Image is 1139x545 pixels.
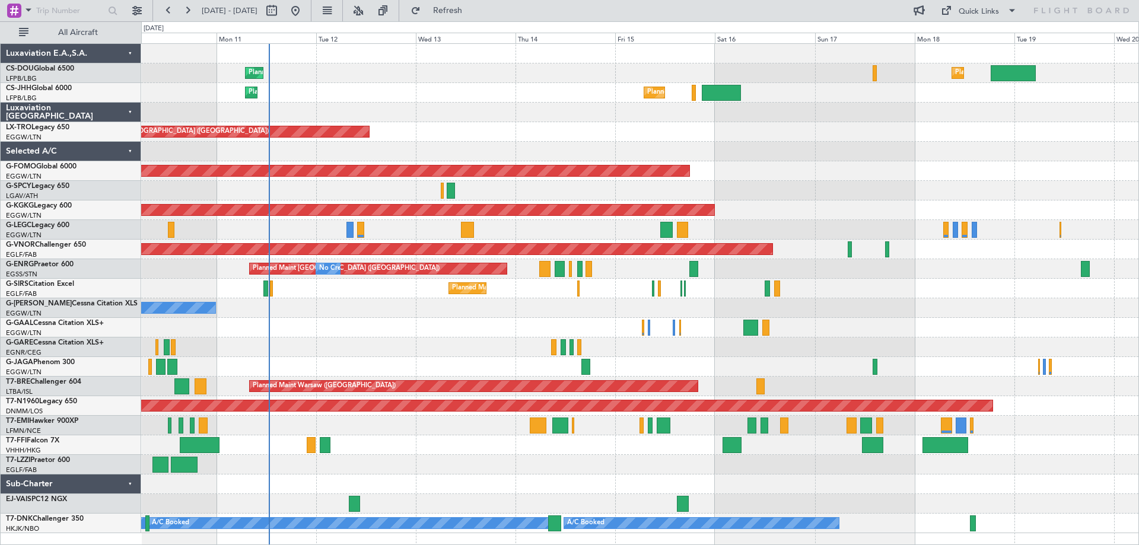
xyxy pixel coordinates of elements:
[6,339,33,346] span: G-GARE
[319,260,346,278] div: No Crew
[6,231,42,240] a: EGGW/LTN
[6,202,34,209] span: G-KGKG
[6,74,37,83] a: LFPB/LBG
[6,261,74,268] a: G-ENRGPraetor 600
[6,320,104,327] a: G-GAALCessna Citation XLS+
[6,133,42,142] a: EGGW/LTN
[6,183,69,190] a: G-SPCYLegacy 650
[6,515,33,522] span: T7-DNK
[6,359,75,366] a: G-JAGAPhenom 300
[815,33,915,43] div: Sun 17
[6,368,42,377] a: EGGW/LTN
[6,524,39,533] a: HKJK/NBO
[959,6,999,18] div: Quick Links
[6,417,29,425] span: T7-EMI
[6,85,31,92] span: CS-JHH
[6,515,84,522] a: T7-DNKChallenger 350
[6,320,33,327] span: G-GAAL
[36,2,104,20] input: Trip Number
[6,163,77,170] a: G-FOMOGlobal 6000
[405,1,476,20] button: Refresh
[6,426,41,435] a: LFMN/NCE
[6,496,31,503] span: EJ-VAIS
[6,378,81,385] a: T7-BREChallenger 604
[452,279,639,297] div: Planned Maint [GEOGRAPHIC_DATA] ([GEOGRAPHIC_DATA])
[6,124,69,131] a: LX-TROLegacy 650
[6,457,30,464] span: T7-LZZI
[6,300,138,307] a: G-[PERSON_NAME]Cessna Citation XLS
[144,24,164,34] div: [DATE]
[6,348,42,357] a: EGNR/CEG
[6,211,42,220] a: EGGW/LTN
[6,437,27,444] span: T7-FFI
[6,65,74,72] a: CS-DOUGlobal 6500
[935,1,1023,20] button: Quick Links
[249,64,435,82] div: Planned Maint [GEOGRAPHIC_DATA] ([GEOGRAPHIC_DATA])
[6,85,72,92] a: CS-JHHGlobal 6000
[6,183,31,190] span: G-SPCY
[423,7,473,15] span: Refresh
[6,94,37,103] a: LFPB/LBG
[6,309,42,318] a: EGGW/LTN
[6,65,34,72] span: CS-DOU
[6,496,67,503] a: EJ-VAISPC12 NGX
[6,241,35,248] span: G-VNOR
[6,398,77,405] a: T7-N1960Legacy 650
[6,359,33,366] span: G-JAGA
[6,378,30,385] span: T7-BRE
[6,466,37,474] a: EGLF/FAB
[31,28,125,37] span: All Aircraft
[6,172,42,181] a: EGGW/LTN
[1014,33,1114,43] div: Tue 19
[6,163,36,170] span: G-FOMO
[647,84,834,101] div: Planned Maint [GEOGRAPHIC_DATA] ([GEOGRAPHIC_DATA])
[6,250,37,259] a: EGLF/FAB
[316,33,416,43] div: Tue 12
[6,437,59,444] a: T7-FFIFalcon 7X
[567,514,605,532] div: A/C Booked
[6,202,72,209] a: G-KGKGLegacy 600
[249,84,435,101] div: Planned Maint [GEOGRAPHIC_DATA] ([GEOGRAPHIC_DATA])
[6,222,69,229] a: G-LEGCLegacy 600
[6,261,34,268] span: G-ENRG
[253,377,396,395] div: Planned Maint Warsaw ([GEOGRAPHIC_DATA])
[6,417,78,425] a: T7-EMIHawker 900XP
[253,260,440,278] div: Planned Maint [GEOGRAPHIC_DATA] ([GEOGRAPHIC_DATA])
[6,124,31,131] span: LX-TRO
[6,222,31,229] span: G-LEGC
[915,33,1014,43] div: Mon 18
[6,446,41,455] a: VHHH/HKG
[416,33,516,43] div: Wed 13
[6,387,33,396] a: LTBA/ISL
[6,300,72,307] span: G-[PERSON_NAME]
[6,289,37,298] a: EGLF/FAB
[6,281,74,288] a: G-SIRSCitation Excel
[117,33,217,43] div: Sun 10
[6,329,42,337] a: EGGW/LTN
[6,241,86,248] a: G-VNORChallenger 650
[152,514,189,532] div: A/C Booked
[6,407,43,416] a: DNMM/LOS
[516,33,615,43] div: Thu 14
[6,281,28,288] span: G-SIRS
[217,33,316,43] div: Mon 11
[74,123,269,141] div: Unplanned Maint [GEOGRAPHIC_DATA] ([GEOGRAPHIC_DATA])
[6,457,70,464] a: T7-LZZIPraetor 600
[6,270,37,279] a: EGSS/STN
[202,5,257,16] span: [DATE] - [DATE]
[13,23,129,42] button: All Aircraft
[6,192,38,200] a: LGAV/ATH
[6,339,104,346] a: G-GARECessna Citation XLS+
[715,33,815,43] div: Sat 16
[6,398,39,405] span: T7-N1960
[615,33,715,43] div: Fri 15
